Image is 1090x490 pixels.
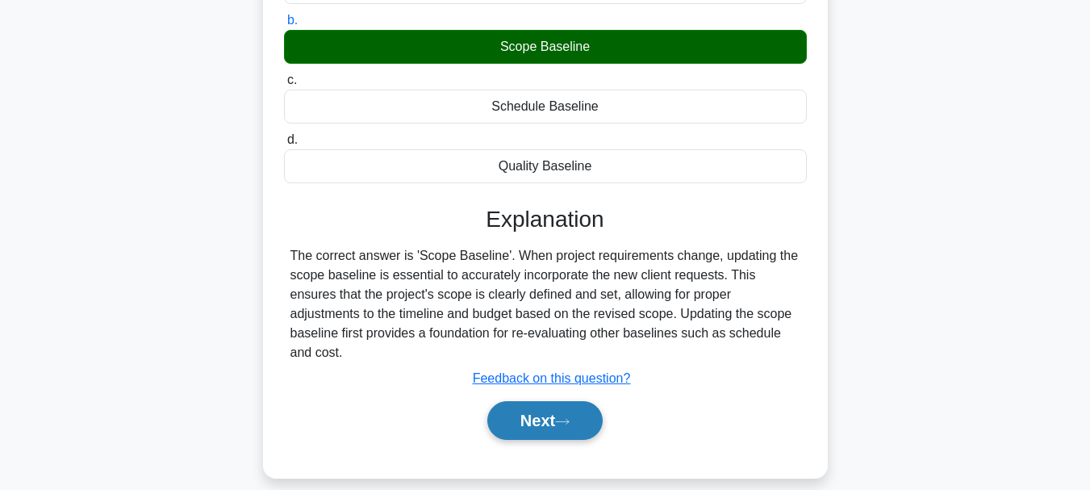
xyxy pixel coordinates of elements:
h3: Explanation [294,206,797,233]
div: Quality Baseline [284,149,807,183]
span: d. [287,132,298,146]
div: The correct answer is 'Scope Baseline'. When project requirements change, updating the scope base... [290,246,800,362]
div: Schedule Baseline [284,90,807,124]
div: Scope Baseline [284,30,807,64]
button: Next [487,401,603,440]
span: c. [287,73,297,86]
a: Feedback on this question? [473,371,631,385]
span: b. [287,13,298,27]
